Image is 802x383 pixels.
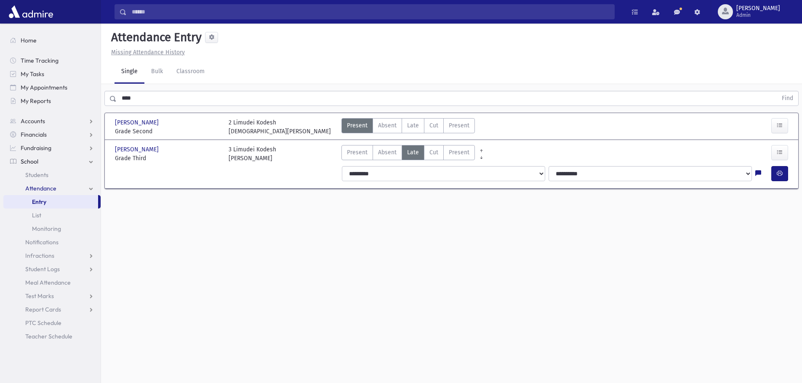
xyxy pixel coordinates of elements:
[115,145,160,154] span: [PERSON_NAME]
[25,171,48,179] span: Students
[115,118,160,127] span: [PERSON_NAME]
[3,34,101,47] a: Home
[25,238,59,246] span: Notifications
[736,5,780,12] span: [PERSON_NAME]
[21,57,59,64] span: Time Tracking
[341,145,475,163] div: AttTypes
[21,131,47,138] span: Financials
[347,121,368,130] span: Present
[378,121,397,130] span: Absent
[7,3,55,20] img: AdmirePro
[407,148,419,157] span: Late
[32,211,41,219] span: List
[3,330,101,343] a: Teacher Schedule
[25,333,72,340] span: Teacher Schedule
[21,117,45,125] span: Accounts
[21,158,38,165] span: School
[3,81,101,94] a: My Appointments
[3,182,101,195] a: Attendance
[3,155,101,168] a: School
[3,94,101,108] a: My Reports
[3,316,101,330] a: PTC Schedule
[32,198,46,206] span: Entry
[127,4,614,19] input: Search
[111,49,185,56] u: Missing Attendance History
[3,67,101,81] a: My Tasks
[429,121,438,130] span: Cut
[3,303,101,316] a: Report Cards
[108,30,202,45] h5: Attendance Entry
[347,148,368,157] span: Present
[25,252,54,259] span: Infractions
[25,306,61,313] span: Report Cards
[21,144,51,152] span: Fundraising
[3,289,101,303] a: Test Marks
[449,148,469,157] span: Present
[21,37,37,44] span: Home
[378,148,397,157] span: Absent
[25,292,54,300] span: Test Marks
[3,168,101,182] a: Students
[3,114,101,128] a: Accounts
[25,265,60,273] span: Student Logs
[3,276,101,289] a: Meal Attendance
[407,121,419,130] span: Late
[144,60,170,84] a: Bulk
[341,118,475,136] div: AttTypes
[25,185,56,192] span: Attendance
[21,84,67,91] span: My Appointments
[32,225,61,232] span: Monitoring
[115,127,220,136] span: Grade Second
[21,70,44,78] span: My Tasks
[777,91,798,106] button: Find
[108,49,185,56] a: Missing Attendance History
[3,195,98,209] a: Entry
[3,128,101,141] a: Financials
[3,249,101,262] a: Infractions
[25,279,71,286] span: Meal Attendance
[449,121,469,130] span: Present
[429,148,438,157] span: Cut
[115,60,144,84] a: Single
[229,145,276,163] div: 3 Limudei Kodesh [PERSON_NAME]
[3,209,101,222] a: List
[3,54,101,67] a: Time Tracking
[3,262,101,276] a: Student Logs
[115,154,220,163] span: Grade Third
[736,12,780,18] span: Admin
[21,97,51,105] span: My Reports
[170,60,211,84] a: Classroom
[3,222,101,235] a: Monitoring
[3,235,101,249] a: Notifications
[25,319,61,327] span: PTC Schedule
[229,118,331,136] div: 2 Limudei Kodesh [DEMOGRAPHIC_DATA][PERSON_NAME]
[3,141,101,155] a: Fundraising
